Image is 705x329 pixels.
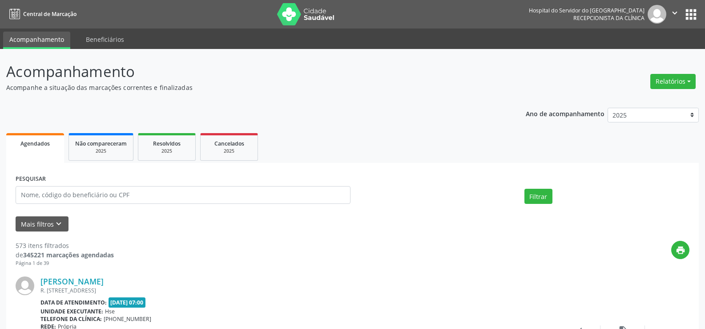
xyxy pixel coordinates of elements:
[109,297,146,308] span: [DATE] 07:00
[6,7,77,21] a: Central de Marcação
[214,140,244,147] span: Cancelados
[16,250,114,260] div: de
[16,172,46,186] label: PESQUISAR
[16,276,34,295] img: img
[40,299,107,306] b: Data de atendimento:
[23,10,77,18] span: Central de Marcação
[40,315,102,323] b: Telefone da clínica:
[573,14,645,22] span: Recepcionista da clínica
[524,189,552,204] button: Filtrar
[105,308,115,315] span: Hse
[145,148,189,154] div: 2025
[104,315,151,323] span: [PHONE_NUMBER]
[6,61,491,83] p: Acompanhamento
[40,287,556,294] div: R. [STREET_ADDRESS]
[648,5,666,24] img: img
[54,219,64,229] i: keyboard_arrow_down
[16,216,68,232] button: Mais filtroskeyboard_arrow_down
[40,308,103,315] b: Unidade executante:
[75,140,127,147] span: Não compareceram
[650,74,696,89] button: Relatórios
[670,8,680,18] i: 
[16,241,114,250] div: 573 itens filtrados
[683,7,699,22] button: apps
[75,148,127,154] div: 2025
[23,251,114,259] strong: 345221 marcações agendadas
[40,276,104,286] a: [PERSON_NAME]
[16,186,350,204] input: Nome, código do beneficiário ou CPF
[16,260,114,267] div: Página 1 de 39
[3,32,70,49] a: Acompanhamento
[153,140,181,147] span: Resolvidos
[529,7,645,14] div: Hospital do Servidor do [GEOGRAPHIC_DATA]
[526,108,604,119] p: Ano de acompanhamento
[20,140,50,147] span: Agendados
[80,32,130,47] a: Beneficiários
[671,241,689,259] button: print
[666,5,683,24] button: 
[207,148,251,154] div: 2025
[676,245,685,255] i: print
[6,83,491,92] p: Acompanhe a situação das marcações correntes e finalizadas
